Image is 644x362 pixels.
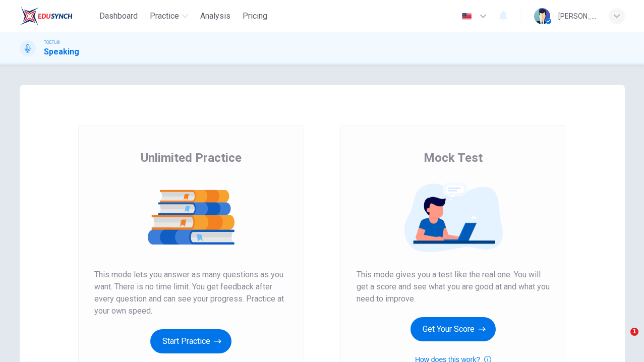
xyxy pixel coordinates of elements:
img: Profile picture [534,8,550,24]
span: This mode gives you a test like the real one. You will get a score and see what you are good at a... [357,269,550,305]
span: Analysis [200,10,230,22]
span: Practice [150,10,179,22]
span: This mode lets you answer as many questions as you want. There is no time limit. You get feedback... [94,269,288,317]
button: Pricing [239,7,271,25]
button: Analysis [196,7,235,25]
button: Practice [146,7,192,25]
span: Unlimited Practice [141,150,242,166]
span: TOEFL® [44,39,60,46]
span: Pricing [243,10,267,22]
span: 1 [630,328,638,336]
a: EduSynch logo [20,6,96,26]
iframe: Intercom live chat [610,328,634,352]
button: Dashboard [95,7,142,25]
button: Get Your Score [411,317,496,341]
span: Dashboard [99,10,138,22]
div: [PERSON_NAME] [558,10,597,22]
img: en [460,13,473,20]
h1: Speaking [44,46,79,58]
img: EduSynch logo [20,6,73,26]
span: Mock Test [424,150,483,166]
button: Start Practice [150,329,231,353]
